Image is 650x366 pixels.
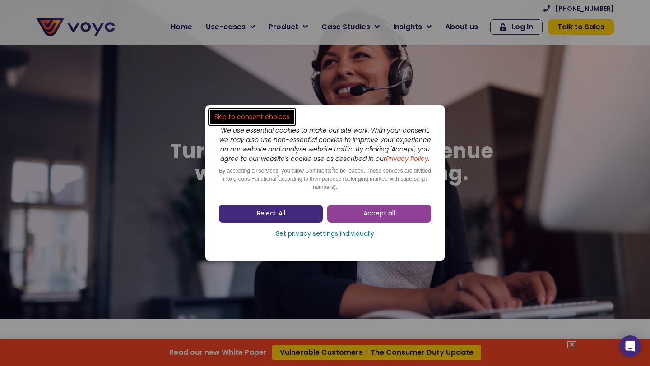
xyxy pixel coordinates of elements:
a: Accept all [327,205,431,223]
sup: 2 [276,174,279,179]
a: Privacy Policy [386,154,428,163]
a: Set privacy settings individually [219,227,431,241]
span: By accepting all services, you allow Comments to be loaded. These services are divided into group... [219,168,431,190]
sup: 2 [332,166,334,171]
a: Skip to consent choices [210,110,294,124]
i: We use essential cookies to make our site work. With your consent, we may also use non-essential ... [219,126,431,163]
span: Set privacy settings individually [276,229,374,238]
span: Accept all [363,209,395,218]
span: Reject All [257,209,285,218]
a: Reject All [219,205,323,223]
